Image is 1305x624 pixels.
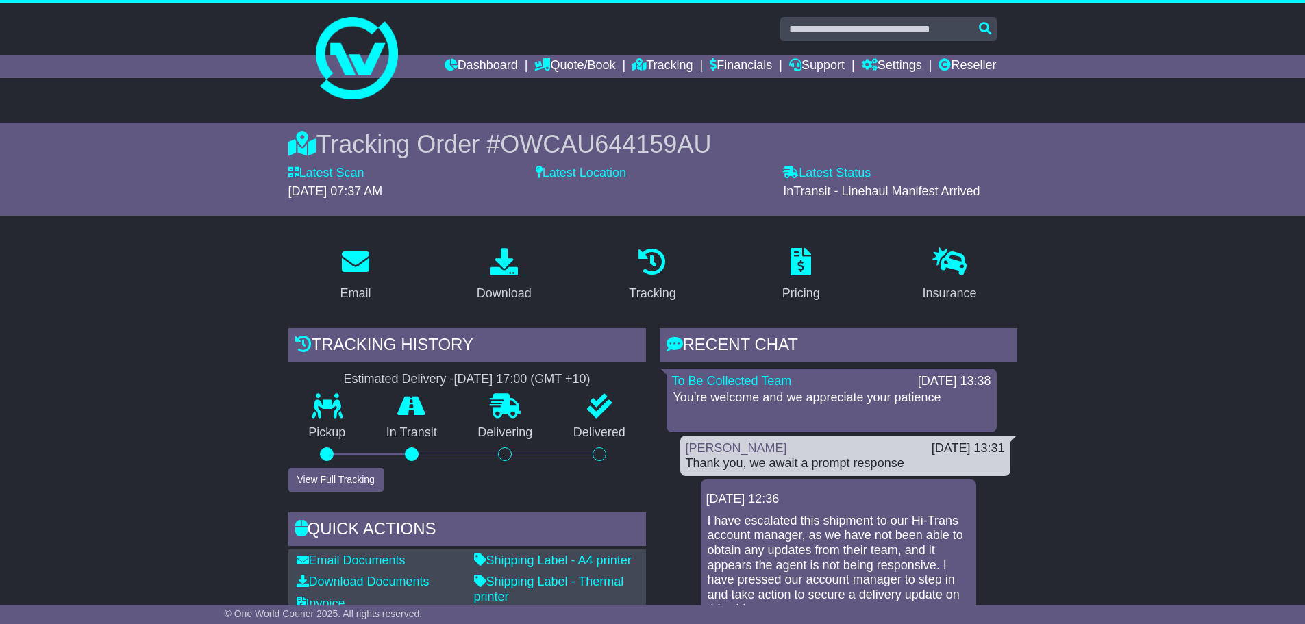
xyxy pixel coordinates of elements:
[553,425,646,440] p: Delivered
[500,130,711,158] span: OWCAU644159AU
[366,425,458,440] p: In Transit
[773,243,829,308] a: Pricing
[445,55,518,78] a: Dashboard
[686,456,1005,471] div: Thank you, we await a prompt response
[710,55,772,78] a: Financials
[782,284,820,303] div: Pricing
[706,492,971,507] div: [DATE] 12:36
[297,575,430,588] a: Download Documents
[918,374,991,389] div: [DATE] 13:38
[783,184,980,198] span: InTransit - Linehaul Manifest Arrived
[862,55,922,78] a: Settings
[923,284,977,303] div: Insurance
[297,553,406,567] a: Email Documents
[340,284,371,303] div: Email
[914,243,986,308] a: Insurance
[789,55,845,78] a: Support
[288,468,384,492] button: View Full Tracking
[297,597,345,610] a: Invoice
[288,166,364,181] label: Latest Scan
[288,425,366,440] p: Pickup
[288,129,1017,159] div: Tracking Order #
[474,575,624,603] a: Shipping Label - Thermal printer
[477,284,532,303] div: Download
[288,184,383,198] span: [DATE] 07:37 AM
[629,284,675,303] div: Tracking
[454,372,591,387] div: [DATE] 17:00 (GMT +10)
[783,166,871,181] label: Latest Status
[288,512,646,549] div: Quick Actions
[672,374,792,388] a: To Be Collected Team
[288,328,646,365] div: Tracking history
[939,55,996,78] a: Reseller
[458,425,554,440] p: Delivering
[536,166,626,181] label: Latest Location
[288,372,646,387] div: Estimated Delivery -
[620,243,684,308] a: Tracking
[660,328,1017,365] div: RECENT CHAT
[474,553,632,567] a: Shipping Label - A4 printer
[686,441,787,455] a: [PERSON_NAME]
[932,441,1005,456] div: [DATE] 13:31
[468,243,540,308] a: Download
[673,390,990,405] p: You're welcome and we appreciate your patience
[534,55,615,78] a: Quote/Book
[225,608,423,619] span: © One World Courier 2025. All rights reserved.
[632,55,693,78] a: Tracking
[331,243,380,308] a: Email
